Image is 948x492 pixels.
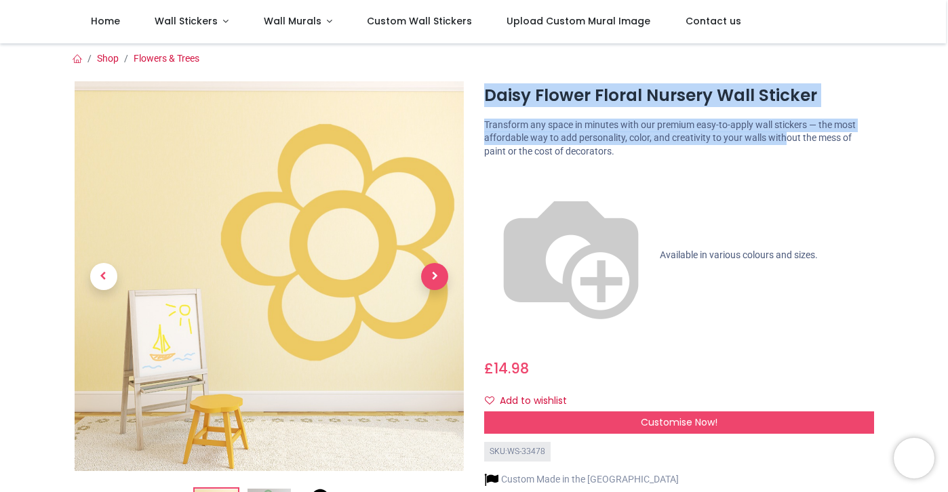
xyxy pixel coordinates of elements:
span: Wall Stickers [155,14,218,28]
span: Available in various colours and sizes. [660,249,818,260]
img: color-wheel.png [484,169,658,342]
span: Customise Now! [641,415,717,429]
div: SKU: WS-33478 [484,442,551,462]
span: £ [484,358,529,378]
span: Previous [90,263,117,290]
span: Next [421,263,448,290]
span: Wall Murals [264,14,321,28]
span: 14.98 [494,358,529,378]
a: Flowers & Trees [134,53,199,64]
img: Daisy Flower Floral Nursery Wall Sticker [75,81,465,471]
span: Upload Custom Mural Image [507,14,650,28]
p: Transform any space in minutes with our premium easy-to-apply wall stickers — the most affordable... [484,119,874,159]
iframe: Brevo live chat [894,438,934,478]
a: Previous [75,140,133,413]
li: Custom Made in the [GEOGRAPHIC_DATA] [484,472,679,487]
h1: Daisy Flower Floral Nursery Wall Sticker [484,84,874,107]
a: Shop [97,53,119,64]
button: Add to wishlistAdd to wishlist [484,390,578,413]
a: Next [406,140,464,413]
i: Add to wishlist [485,396,494,405]
span: Home [91,14,120,28]
span: Contact us [686,14,741,28]
span: Custom Wall Stickers [367,14,472,28]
